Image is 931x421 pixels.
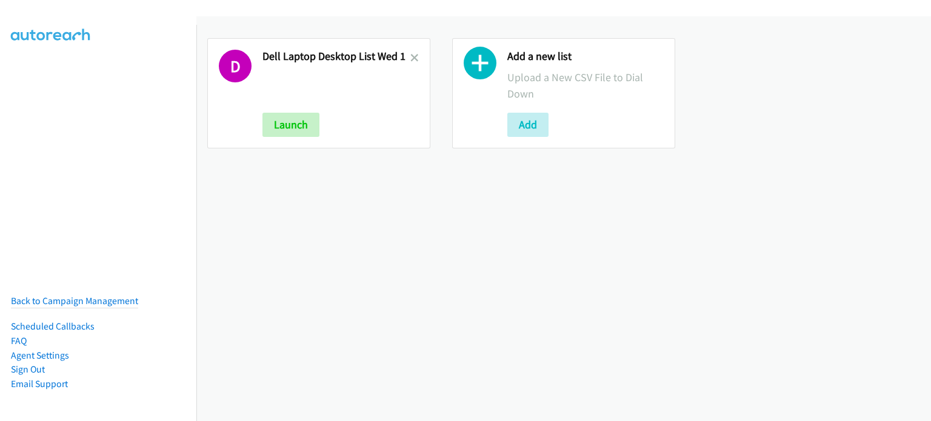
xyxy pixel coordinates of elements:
h2: Dell Laptop Desktop List Wed 1 [262,50,410,64]
a: Agent Settings [11,350,69,361]
h1: D [219,50,252,82]
a: Scheduled Callbacks [11,320,95,332]
h2: Add a new list [507,50,664,64]
p: Upload a New CSV File to Dial Down [507,69,664,102]
button: Launch [262,113,319,137]
button: Add [507,113,549,137]
a: Back to Campaign Management [11,295,138,307]
a: FAQ [11,335,27,346]
a: Email Support [11,378,68,390]
a: Sign Out [11,363,45,375]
